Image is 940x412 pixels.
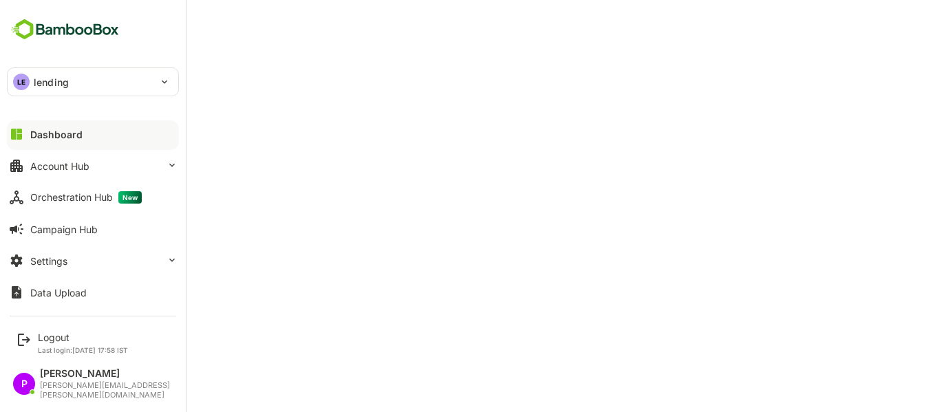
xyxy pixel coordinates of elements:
div: Dashboard [30,129,83,140]
div: LE [13,74,30,90]
div: Account Hub [30,160,89,172]
div: Logout [38,332,128,343]
div: Campaign Hub [30,224,98,235]
p: lending [34,75,69,89]
div: [PERSON_NAME] [40,368,172,380]
div: [PERSON_NAME][EMAIL_ADDRESS][PERSON_NAME][DOMAIN_NAME] [40,381,172,400]
p: Last login: [DATE] 17:58 IST [38,346,128,354]
button: Data Upload [7,279,179,306]
div: P [13,373,35,395]
button: Dashboard [7,120,179,148]
div: Settings [30,255,67,267]
div: Orchestration Hub [30,191,142,204]
img: BambooboxFullLogoMark.5f36c76dfaba33ec1ec1367b70bb1252.svg [7,17,123,43]
button: Campaign Hub [7,215,179,243]
div: LElending [8,68,178,96]
span: New [118,191,142,204]
button: Orchestration HubNew [7,184,179,211]
button: Settings [7,247,179,274]
button: Account Hub [7,152,179,180]
div: Data Upload [30,287,87,299]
